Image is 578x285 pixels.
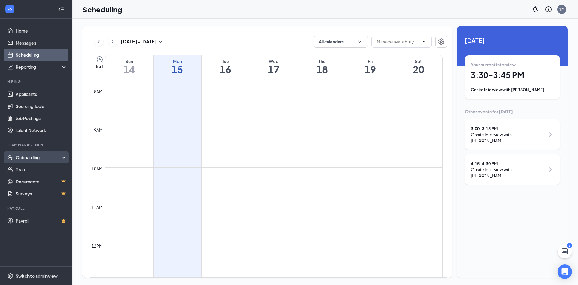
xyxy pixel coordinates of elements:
div: Team Management [7,142,66,147]
div: 11am [90,204,104,211]
div: Onsite Interview with [PERSON_NAME] [471,166,545,179]
svg: SmallChevronDown [157,38,164,45]
a: September 14, 2025 [105,55,153,78]
div: 4:15 - 4:30 PM [471,160,545,166]
h1: 18 [298,64,346,74]
a: September 15, 2025 [154,55,201,78]
div: YM [559,7,564,12]
div: Your current interview [471,62,554,68]
h1: 20 [394,64,442,74]
div: Onsite Interview with [PERSON_NAME] [471,87,554,93]
svg: ChatActive [561,248,568,255]
svg: UserCheck [7,154,13,160]
div: Mon [154,58,201,64]
div: Onsite Interview with [PERSON_NAME] [471,131,545,144]
div: Hiring [7,79,66,84]
button: Settings [435,36,447,48]
a: September 18, 2025 [298,55,346,78]
a: Home [16,25,67,37]
div: Other events for [DATE] [465,109,560,115]
div: 9am [93,127,104,133]
h1: Scheduling [82,4,122,14]
a: September 19, 2025 [346,55,394,78]
svg: Settings [438,38,445,45]
h1: 15 [154,64,201,74]
a: Job Postings [16,112,67,124]
div: Payroll [7,206,66,211]
div: Reporting [16,64,67,70]
svg: ChevronRight [547,131,554,138]
a: September 17, 2025 [250,55,298,78]
div: Open Intercom Messenger [558,264,572,279]
h1: 14 [105,64,153,74]
div: 10am [90,165,104,172]
h1: 16 [202,64,250,74]
a: Applicants [16,88,67,100]
a: Messages [16,37,67,49]
div: Fri [346,58,394,64]
h1: 19 [346,64,394,74]
svg: ChevronDown [357,39,363,45]
svg: Notifications [532,6,539,13]
div: Switch to admin view [16,273,58,279]
svg: QuestionInfo [545,6,552,13]
a: Team [16,163,67,176]
button: ChevronRight [108,37,117,46]
a: Sourcing Tools [16,100,67,112]
button: ChatActive [558,244,572,258]
a: September 20, 2025 [394,55,442,78]
a: PayrollCrown [16,215,67,227]
svg: ChevronRight [547,166,554,173]
span: EST [96,63,103,69]
svg: WorkstreamLogo [7,6,13,12]
svg: Settings [7,273,13,279]
div: Wed [250,58,298,64]
div: 8am [93,88,104,95]
span: [DATE] [465,36,560,45]
div: Sun [105,58,153,64]
div: 12pm [90,242,104,249]
div: 3:00 - 3:15 PM [471,125,545,131]
button: ChevronLeft [94,37,103,46]
svg: Analysis [7,64,13,70]
svg: ChevronLeft [96,38,102,45]
div: Tue [202,58,250,64]
svg: Clock [96,56,103,63]
h1: 17 [250,64,298,74]
a: SurveysCrown [16,188,67,200]
div: Sat [394,58,442,64]
div: Onboarding [16,154,62,160]
a: Scheduling [16,49,67,61]
h1: 3:30 - 3:45 PM [471,70,554,80]
a: September 16, 2025 [202,55,250,78]
svg: ChevronRight [110,38,116,45]
a: DocumentsCrown [16,176,67,188]
svg: Collapse [58,6,64,12]
div: Thu [298,58,346,64]
svg: ChevronDown [422,39,427,44]
button: All calendarsChevronDown [314,36,368,48]
a: Talent Network [16,124,67,136]
div: 6 [567,243,572,248]
h3: [DATE] - [DATE] [121,38,157,45]
input: Manage availability [377,38,419,45]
